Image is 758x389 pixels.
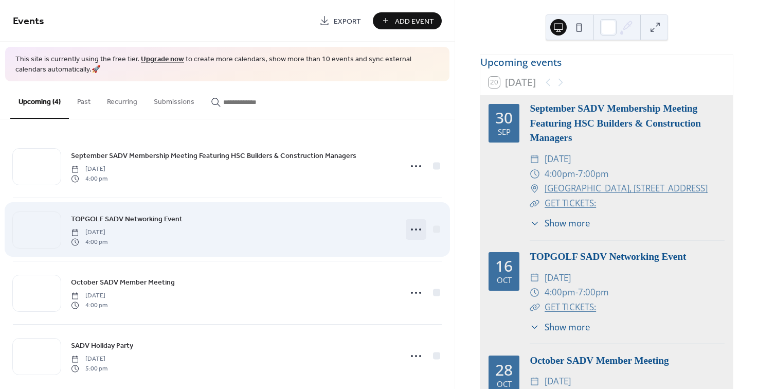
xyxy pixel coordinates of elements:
span: 4:00 pm [71,300,107,310]
span: 7:00pm [578,285,609,300]
span: Events [13,11,44,31]
span: October SADV Member Meeting [71,277,175,288]
div: ​ [530,374,539,389]
a: GET TICKETS: [545,301,596,313]
div: 28 [495,362,513,378]
div: ​ [530,217,539,229]
span: - [575,285,578,300]
button: Recurring [99,81,146,118]
div: Oct [497,380,512,388]
span: [DATE] [71,228,107,237]
span: 4:00 pm [71,237,107,246]
a: [GEOGRAPHIC_DATA], [STREET_ADDRESS] [545,181,708,196]
span: This site is currently using the free tier. to create more calendars, show more than 10 events an... [15,55,439,75]
button: ​Show more [530,321,590,333]
span: Export [334,16,361,27]
div: ​ [530,285,539,300]
div: 16 [495,258,513,274]
button: Submissions [146,81,203,118]
span: 4:00pm [545,167,575,182]
a: Upgrade now [141,52,184,66]
div: ​ [530,152,539,167]
span: - [575,167,578,182]
a: GET TICKETS: [545,197,596,209]
span: SADV Holiday Party [71,341,133,351]
span: 7:00pm [578,167,609,182]
span: [DATE] [71,355,107,364]
a: September SADV Membership Meeting Featuring HSC Builders & Construction Managers [530,103,701,144]
span: TOPGOLF SADV Networking Event [71,214,183,225]
div: Sep [498,128,511,136]
div: ​ [530,196,539,211]
a: Export [312,12,369,29]
div: 30 [495,110,513,126]
span: 4:00pm [545,285,575,300]
span: [DATE] [71,291,107,300]
button: Upcoming (4) [10,81,69,119]
button: Add Event [373,12,442,29]
div: ​ [530,271,539,286]
div: ​ [530,181,539,196]
div: ​ [530,167,539,182]
span: 4:00 pm [71,174,107,183]
div: Oct [497,276,512,284]
span: Show more [545,217,590,229]
a: TOPGOLF SADV Networking Event [530,251,686,262]
a: SADV Holiday Party [71,340,133,351]
span: [DATE] [545,271,571,286]
button: ​Show more [530,217,590,229]
a: TOPGOLF SADV Networking Event [71,213,183,225]
div: Upcoming events [480,55,733,70]
span: Show more [545,321,590,333]
a: September SADV Membership Meeting Featuring HSC Builders & Construction Managers [71,150,356,162]
span: [DATE] [545,374,571,389]
div: ​ [530,300,539,315]
div: ​ [530,321,539,333]
span: 5:00 pm [71,364,107,373]
a: October SADV Member Meeting [71,276,175,288]
span: [DATE] [545,152,571,167]
button: Past [69,81,99,118]
span: [DATE] [71,165,107,174]
span: Add Event [395,16,434,27]
span: September SADV Membership Meeting Featuring HSC Builders & Construction Managers [71,151,356,162]
a: October SADV Member Meeting [530,355,669,366]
